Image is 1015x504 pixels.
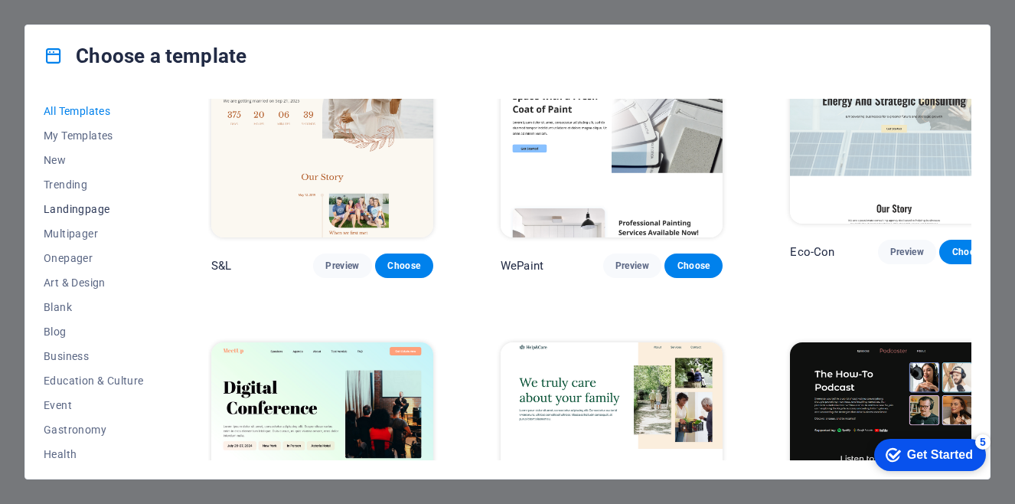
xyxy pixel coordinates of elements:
[44,148,144,172] button: New
[790,244,834,260] p: Eco-Con
[44,350,144,362] span: Business
[44,123,144,148] button: My Templates
[664,254,723,278] button: Choose
[44,326,144,338] span: Blog
[44,44,246,68] h4: Choose a template
[387,260,421,272] span: Choose
[951,246,985,258] span: Choose
[890,246,924,258] span: Preview
[44,221,144,246] button: Multipager
[44,172,144,197] button: Trending
[44,270,144,295] button: Art & Design
[44,178,144,191] span: Trending
[325,260,359,272] span: Preview
[44,277,144,289] span: Art & Design
[313,254,371,278] button: Preview
[44,375,144,387] span: Education & Culture
[113,3,129,18] div: 5
[44,252,144,264] span: Onepager
[44,154,144,166] span: New
[211,32,433,237] img: S&L
[44,442,144,466] button: Health
[44,295,144,319] button: Blank
[44,246,144,270] button: Onepager
[501,258,543,273] p: WePaint
[44,319,144,344] button: Blog
[939,240,997,264] button: Choose
[45,17,111,31] div: Get Started
[211,258,231,273] p: S&L
[44,301,144,313] span: Blank
[44,344,144,368] button: Business
[44,99,144,123] button: All Templates
[375,254,433,278] button: Choose
[44,424,144,436] span: Gastronomy
[44,105,144,117] span: All Templates
[790,32,997,224] img: Eco-Con
[44,203,144,215] span: Landingpage
[44,393,144,417] button: Event
[878,240,936,264] button: Preview
[44,368,144,393] button: Education & Culture
[677,260,710,272] span: Choose
[603,254,661,278] button: Preview
[44,417,144,442] button: Gastronomy
[44,197,144,221] button: Landingpage
[44,448,144,460] span: Health
[44,399,144,411] span: Event
[12,8,124,40] div: Get Started 5 items remaining, 0% complete
[615,260,649,272] span: Preview
[44,129,144,142] span: My Templates
[501,32,723,237] img: WePaint
[44,227,144,240] span: Multipager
